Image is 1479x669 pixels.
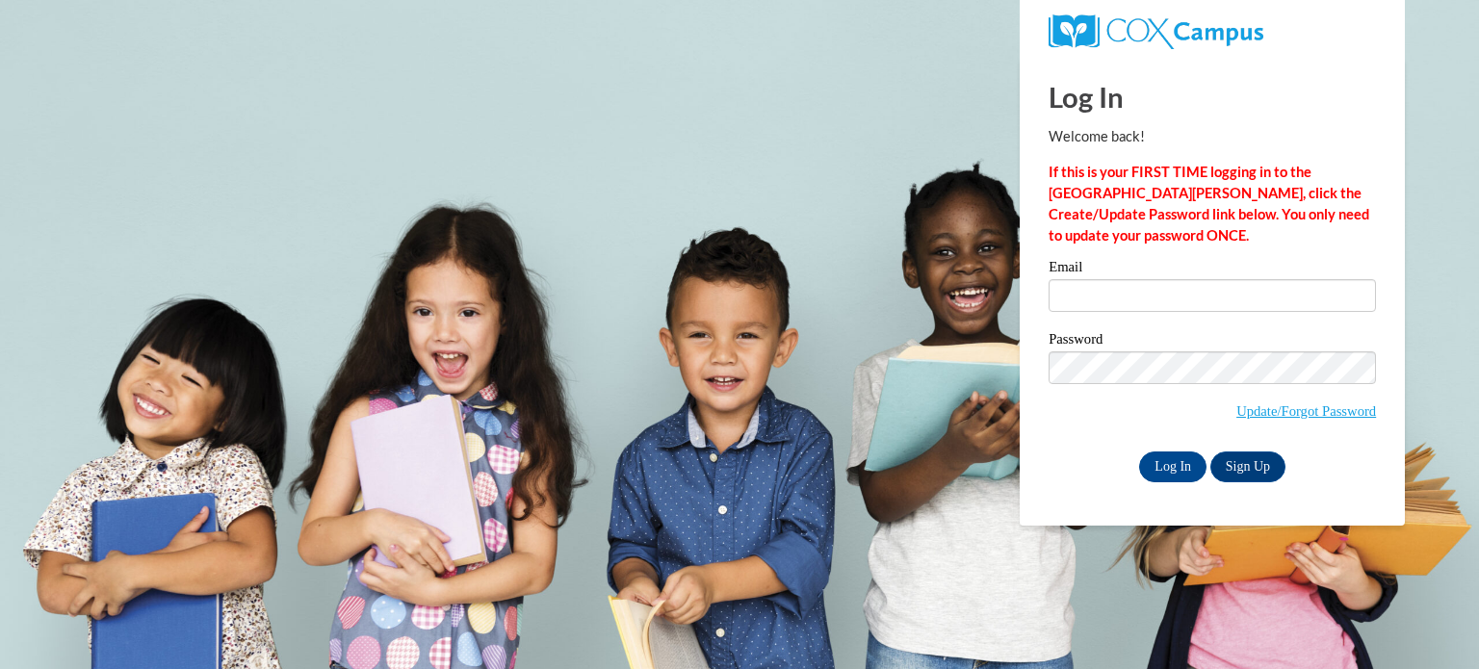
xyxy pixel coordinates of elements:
[1139,451,1207,482] input: Log In
[1049,22,1263,39] a: COX Campus
[1049,77,1376,116] h1: Log In
[1049,164,1369,244] strong: If this is your FIRST TIME logging in to the [GEOGRAPHIC_DATA][PERSON_NAME], click the Create/Upd...
[1049,332,1376,351] label: Password
[1236,403,1376,419] a: Update/Forgot Password
[1210,451,1285,482] a: Sign Up
[1049,126,1376,147] p: Welcome back!
[1049,260,1376,279] label: Email
[1049,14,1263,49] img: COX Campus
